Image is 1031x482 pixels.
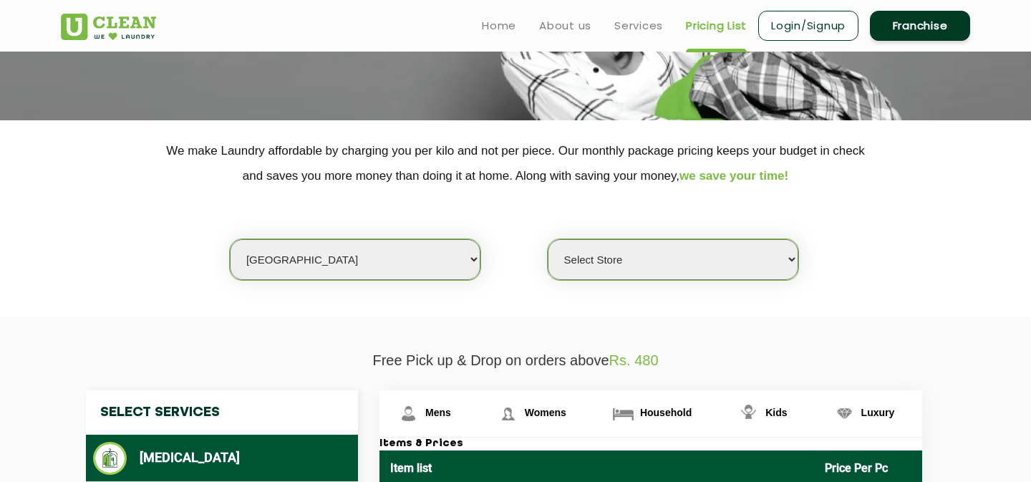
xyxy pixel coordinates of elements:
span: Household [640,407,692,418]
a: Home [482,17,516,34]
img: Dry Cleaning [93,442,127,475]
span: Rs. 480 [609,352,659,368]
img: Kids [736,401,761,426]
span: we save your time! [679,169,788,183]
h3: Items & Prices [379,438,922,450]
a: Franchise [870,11,970,41]
h4: Select Services [86,390,358,435]
span: Mens [425,407,451,418]
a: Pricing List [686,17,747,34]
img: Household [611,401,636,426]
span: Womens [525,407,566,418]
a: Services [614,17,663,34]
img: Womens [495,401,521,426]
img: Mens [396,401,421,426]
img: Luxury [832,401,857,426]
span: Kids [765,407,787,418]
img: UClean Laundry and Dry Cleaning [61,14,156,40]
a: Login/Signup [758,11,858,41]
li: [MEDICAL_DATA] [93,442,351,475]
p: Free Pick up & Drop on orders above [61,352,970,369]
p: We make Laundry affordable by charging you per kilo and not per piece. Our monthly package pricin... [61,138,970,188]
span: Luxury [861,407,895,418]
a: About us [539,17,591,34]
